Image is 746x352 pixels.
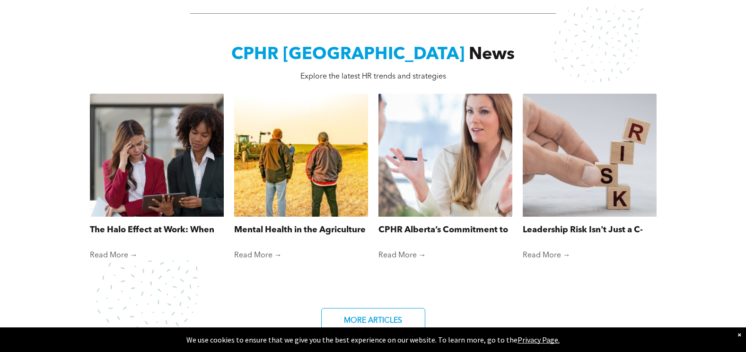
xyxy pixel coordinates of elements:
[231,46,465,63] span: CPHR [GEOGRAPHIC_DATA]
[300,73,446,80] span: Explore the latest HR trends and strategies
[321,308,425,334] a: MORE ARTICLES
[523,224,657,237] a: Leadership Risk Isn't Just a C-Suite Concern
[737,330,741,339] div: Dismiss notification
[523,251,657,260] a: Read More →
[378,251,512,260] a: Read More →
[234,224,368,237] a: Mental Health in the Agriculture Industry
[90,251,224,260] a: Read More →
[341,312,405,330] span: MORE ARTICLES
[234,251,368,260] a: Read More →
[378,224,512,237] a: CPHR Alberta’s Commitment to Supporting Reservists
[518,335,560,344] a: Privacy Page.
[469,46,515,63] span: News
[90,224,224,237] a: The Halo Effect at Work: When First Impressions Cloud Fair Judgment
